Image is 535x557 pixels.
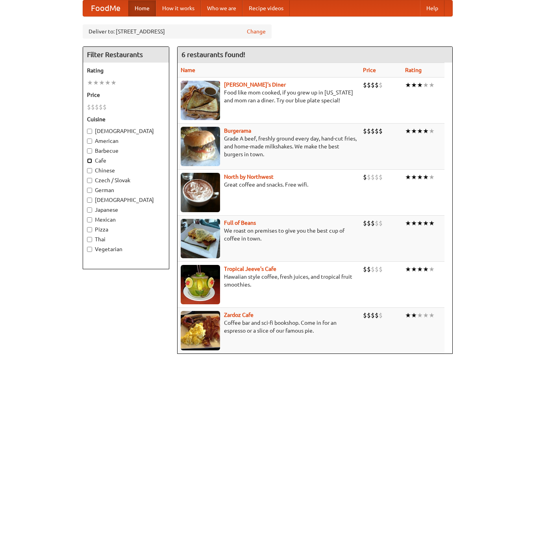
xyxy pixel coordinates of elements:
[95,103,99,111] li: $
[417,219,423,228] li: ★
[83,0,128,16] a: FoodMe
[87,206,165,214] label: Japanese
[429,219,435,228] li: ★
[367,81,371,89] li: $
[429,265,435,274] li: ★
[379,173,383,181] li: $
[429,127,435,135] li: ★
[87,237,92,242] input: Thai
[371,173,375,181] li: $
[367,127,371,135] li: $
[363,127,367,135] li: $
[247,28,266,35] a: Change
[417,265,423,274] li: ★
[181,319,357,335] p: Coffee bar and sci-fi bookshop. Come in for an espresso or a slice of our famous pie.
[371,219,375,228] li: $
[423,311,429,320] li: ★
[423,81,429,89] li: ★
[363,219,367,228] li: $
[87,168,92,173] input: Chinese
[379,81,383,89] li: $
[423,127,429,135] li: ★
[87,188,92,193] input: German
[367,265,371,274] li: $
[417,127,423,135] li: ★
[411,81,417,89] li: ★
[87,158,92,163] input: Cafe
[405,265,411,274] li: ★
[411,311,417,320] li: ★
[224,220,256,226] b: Full of Beans
[405,173,411,181] li: ★
[87,139,92,144] input: American
[363,173,367,181] li: $
[87,216,165,224] label: Mexican
[429,81,435,89] li: ★
[181,89,357,104] p: Food like mom cooked, if you grew up in [US_STATE] and mom ran a diner. Try our blue plate special!
[87,226,165,233] label: Pizza
[375,219,379,228] li: $
[417,173,423,181] li: ★
[181,273,357,289] p: Hawaiian style coffee, fresh juices, and tropical fruit smoothies.
[87,78,93,87] li: ★
[87,198,92,203] input: [DEMOGRAPHIC_DATA]
[87,247,92,252] input: Vegetarian
[201,0,243,16] a: Who we are
[87,167,165,174] label: Chinese
[181,311,220,350] img: zardoz.jpg
[224,174,274,180] b: North by Northwest
[181,81,220,120] img: sallys.jpg
[93,78,99,87] li: ★
[91,103,95,111] li: $
[375,173,379,181] li: $
[87,186,165,194] label: German
[224,128,251,134] b: Burgerama
[87,103,91,111] li: $
[379,311,383,320] li: $
[83,24,272,39] div: Deliver to: [STREET_ADDRESS]
[181,135,357,158] p: Grade A beef, freshly ground every day, hand-cut fries, and home-made milkshakes. We make the bes...
[371,311,375,320] li: $
[87,196,165,204] label: [DEMOGRAPHIC_DATA]
[371,127,375,135] li: $
[411,173,417,181] li: ★
[87,67,165,74] h5: Rating
[103,103,107,111] li: $
[181,173,220,212] img: north.jpg
[181,227,357,242] p: We roast on premises to give you the best cup of coffee in town.
[411,265,417,274] li: ★
[181,219,220,258] img: beans.jpg
[423,219,429,228] li: ★
[405,127,411,135] li: ★
[87,227,92,232] input: Pizza
[99,103,103,111] li: $
[87,245,165,253] label: Vegetarian
[379,265,383,274] li: $
[417,311,423,320] li: ★
[87,115,165,123] h5: Cuisine
[87,147,165,155] label: Barbecue
[87,207,92,213] input: Japanese
[87,137,165,145] label: American
[99,78,105,87] li: ★
[111,78,117,87] li: ★
[411,127,417,135] li: ★
[375,81,379,89] li: $
[224,312,254,318] b: Zardoz Cafe
[379,127,383,135] li: $
[87,91,165,99] h5: Price
[181,127,220,166] img: burgerama.jpg
[367,219,371,228] li: $
[243,0,290,16] a: Recipe videos
[429,173,435,181] li: ★
[363,311,367,320] li: $
[367,173,371,181] li: $
[87,217,92,222] input: Mexican
[224,266,276,272] a: Tropical Jeeve's Cafe
[87,148,92,154] input: Barbecue
[181,51,245,58] ng-pluralize: 6 restaurants found!
[87,235,165,243] label: Thai
[105,78,111,87] li: ★
[371,265,375,274] li: $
